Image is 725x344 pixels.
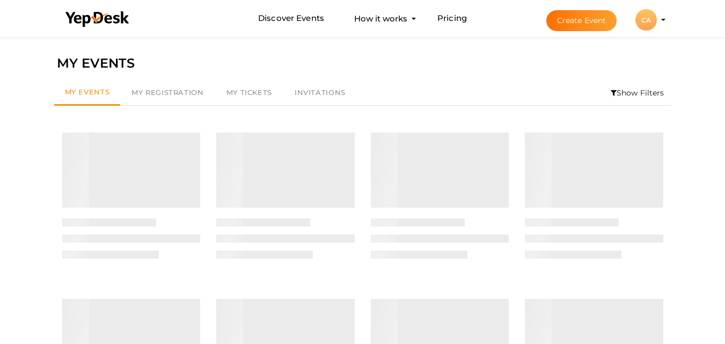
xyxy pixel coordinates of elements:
[283,80,357,105] a: Invitations
[604,80,671,105] li: Show Filters
[65,87,110,96] span: My Events
[258,9,324,28] a: Discover Events
[131,88,203,97] span: My Registration
[120,80,215,105] a: My Registration
[632,9,660,31] button: CA
[295,88,346,97] span: Invitations
[437,9,467,28] a: Pricing
[226,88,272,97] span: My Tickets
[54,80,121,106] a: My Events
[546,10,617,31] button: Create Event
[57,53,669,74] div: MY EVENTS
[635,9,657,31] div: CA
[635,16,657,24] profile-pic: CA
[215,80,283,105] a: My Tickets
[351,9,411,28] button: How it works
